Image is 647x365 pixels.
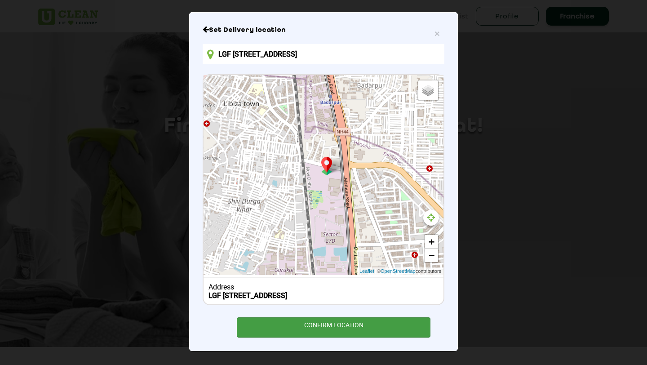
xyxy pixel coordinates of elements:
a: Layers [418,80,438,100]
a: Zoom out [425,249,438,262]
button: Close [434,29,440,38]
a: Leaflet [359,267,374,275]
b: LGF [STREET_ADDRESS] [208,291,287,300]
div: CONFIRM LOCATION [237,317,430,338]
h6: Close [203,26,444,35]
a: Zoom in [425,235,438,249]
a: OpenStreetMap [381,267,416,275]
div: Address [208,283,439,291]
span: × [434,28,440,39]
div: | © contributors [357,267,443,275]
input: Enter location [203,44,444,64]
